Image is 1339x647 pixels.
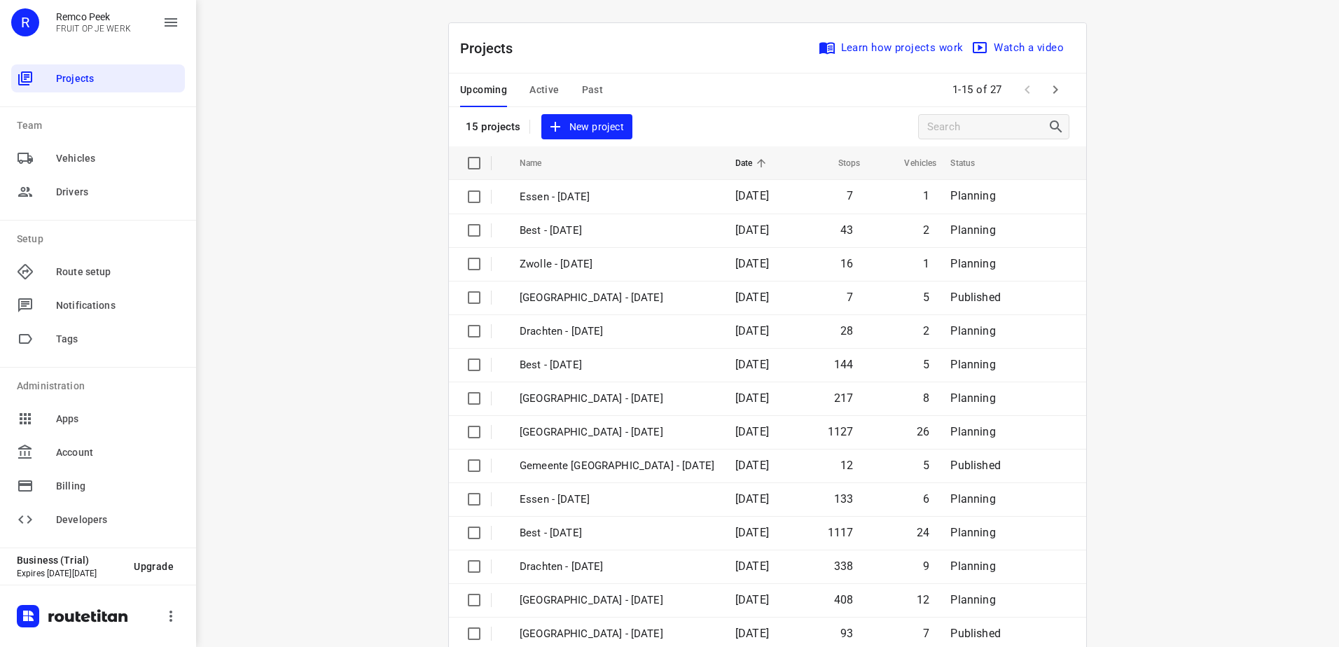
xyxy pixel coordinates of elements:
span: Notifications [56,298,179,313]
p: Gemeente Rotterdam - Thursday [520,290,714,306]
div: Tags [11,325,185,353]
div: Billing [11,472,185,500]
span: [DATE] [735,223,769,237]
span: 1 [923,257,929,270]
span: 8 [923,391,929,405]
span: 5 [923,358,929,371]
span: 2 [923,223,929,237]
div: Notifications [11,291,185,319]
span: 338 [834,559,854,573]
span: Next Page [1041,76,1069,104]
span: Account [56,445,179,460]
span: [DATE] [735,391,769,405]
span: Published [950,627,1001,640]
span: Drivers [56,185,179,200]
span: [DATE] [735,526,769,539]
span: 43 [840,223,853,237]
p: Drachten - Wednesday [520,559,714,575]
span: [DATE] [735,425,769,438]
p: Essen - Friday [520,189,714,205]
span: Stops [820,155,861,172]
span: 16 [840,257,853,270]
span: Billing [56,479,179,494]
span: Planning [950,189,995,202]
div: Drivers [11,178,185,206]
span: 93 [840,627,853,640]
p: Team [17,118,185,133]
button: New project [541,114,632,140]
p: Remco Peek [56,11,131,22]
span: Previous Page [1013,76,1041,104]
p: 15 projects [466,120,521,133]
span: 28 [840,324,853,338]
span: Vehicles [56,151,179,166]
span: Planning [950,391,995,405]
span: Planning [950,526,995,539]
span: 7 [847,291,853,304]
span: [DATE] [735,593,769,606]
span: 24 [917,526,929,539]
span: Upgrade [134,561,174,572]
div: Developers [11,506,185,534]
div: Route setup [11,258,185,286]
p: Gemeente Rotterdam - Wednesday [520,458,714,474]
span: [DATE] [735,559,769,573]
p: Zwolle - Friday [520,256,714,272]
span: Route setup [56,265,179,279]
p: Drachten - Thursday [520,323,714,340]
span: Planning [950,492,995,506]
span: [DATE] [735,459,769,472]
p: Administration [17,379,185,394]
span: Planning [950,425,995,438]
p: Best - Wednesday [520,525,714,541]
span: [DATE] [735,627,769,640]
span: 133 [834,492,854,506]
span: Planning [950,257,995,270]
p: Business (Trial) [17,555,123,566]
p: Zwolle - Wednesday [520,424,714,440]
span: [DATE] [735,291,769,304]
span: 1-15 of 27 [947,75,1008,105]
span: [DATE] [735,189,769,202]
span: [DATE] [735,257,769,270]
span: 7 [923,627,929,640]
p: Gemeente Rotterdam - Tuesday [520,626,714,642]
span: Apps [56,412,179,426]
span: Active [529,81,559,99]
p: Best - Thursday [520,357,714,373]
p: FRUIT OP JE WERK [56,24,131,34]
div: Account [11,438,185,466]
span: [DATE] [735,324,769,338]
span: 217 [834,391,854,405]
span: Status [950,155,993,172]
div: R [11,8,39,36]
span: Past [582,81,604,99]
span: 1 [923,189,929,202]
span: 6 [923,492,929,506]
span: Planning [950,559,995,573]
span: Planning [950,358,995,371]
span: [DATE] [735,358,769,371]
span: Developers [56,513,179,527]
span: Name [520,155,560,172]
p: Zwolle - Tuesday [520,592,714,608]
span: 408 [834,593,854,606]
button: Upgrade [123,554,185,579]
span: New project [550,118,624,136]
span: 1117 [828,526,854,539]
p: Projects [460,38,525,59]
span: Published [950,459,1001,472]
span: Upcoming [460,81,507,99]
span: 9 [923,559,929,573]
span: Planning [950,223,995,237]
span: Vehicles [886,155,936,172]
span: 5 [923,291,929,304]
span: Projects [56,71,179,86]
span: Tags [56,332,179,347]
div: Search [1048,118,1069,135]
p: Zwolle - Thursday [520,391,714,407]
p: Expires [DATE][DATE] [17,569,123,578]
input: Search projects [927,116,1048,138]
span: 5 [923,459,929,472]
span: 1127 [828,425,854,438]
